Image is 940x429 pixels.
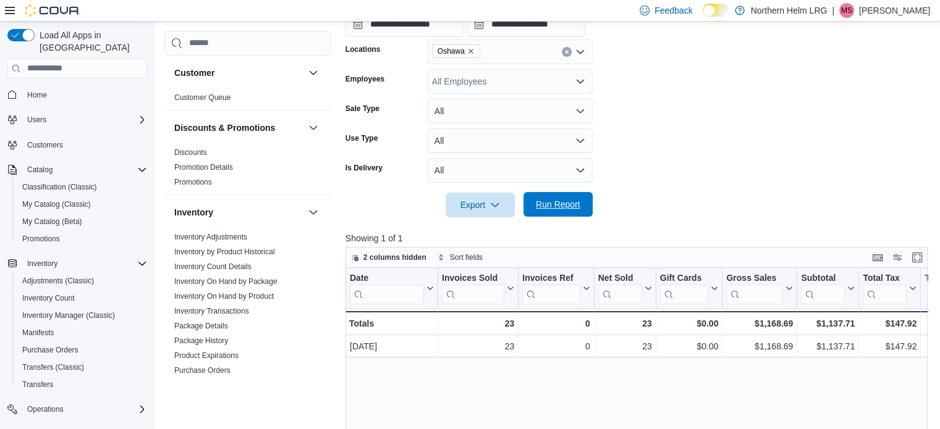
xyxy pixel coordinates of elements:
button: Discounts & Promotions [174,122,303,134]
span: Users [22,112,147,127]
a: Purchase Orders [174,366,231,375]
button: Gross Sales [726,272,793,304]
button: My Catalog (Classic) [12,196,152,213]
a: Product Expirations [174,351,239,360]
span: Inventory Count [17,291,147,306]
span: Promotion Details [174,162,233,172]
div: Invoices Ref [522,272,580,284]
p: Showing 1 of 1 [345,232,934,244]
button: Inventory Manager (Classic) [12,307,152,324]
a: Inventory by Product Historical [174,248,275,256]
span: Purchase Orders [22,345,78,355]
span: My Catalog (Classic) [22,199,91,209]
span: Run Report [536,198,580,210]
span: Purchase Orders [174,365,231,375]
div: 23 [442,339,514,354]
button: Adjustments (Classic) [12,272,152,289]
span: Oshawa [432,44,480,58]
button: All [427,158,593,183]
button: All [427,128,593,153]
span: Transfers (Classic) [22,362,84,372]
div: Invoices Ref [522,272,580,304]
span: MS [841,3,852,18]
span: Catalog [22,162,147,177]
button: Export [446,193,515,217]
span: Promotions [22,234,60,244]
button: Display options [890,250,905,265]
span: Customer Queue [174,93,231,102]
button: Sort fields [433,250,488,265]
label: Is Delivery [345,163,383,173]
span: 2 columns hidden [363,252,426,262]
button: 2 columns hidden [346,250,431,265]
div: 0 [522,339,590,354]
img: Cova [25,4,80,17]
button: Inventory [174,206,303,219]
a: Customer Queue [174,93,231,102]
div: $1,137.71 [801,339,855,354]
div: Total Tax [863,272,907,304]
div: Customer [164,90,331,110]
span: Home [22,87,147,102]
span: Inventory by Product Historical [174,247,275,257]
label: Sale Type [345,104,379,114]
button: Classification (Classic) [12,178,152,196]
div: $1,137.71 [801,316,855,331]
a: Inventory Transactions [174,307,249,315]
button: My Catalog (Beta) [12,213,152,230]
span: Package Details [174,321,228,331]
span: Inventory [22,256,147,271]
div: $1,168.69 [726,339,793,354]
div: 23 [598,339,652,354]
button: Transfers (Classic) [12,359,152,376]
span: Transfers [17,377,147,392]
h3: Discounts & Promotions [174,122,275,134]
span: My Catalog (Beta) [17,214,147,229]
button: Promotions [12,230,152,248]
a: Promotion Details [174,163,233,172]
a: Customers [22,138,68,152]
button: Invoices Sold [442,272,514,304]
button: Customer [306,65,321,80]
button: Users [2,111,152,128]
button: Net Sold [598,272,651,304]
span: Promotions [17,231,147,246]
button: Open list of options [575,77,585,86]
button: Enter fullscreen [910,250,925,265]
a: Adjustments (Classic) [17,273,99,288]
span: Adjustments (Classic) [22,276,94,286]
button: Inventory [2,255,152,272]
a: Package History [174,336,228,345]
span: Promotions [174,177,212,187]
button: Subtotal [801,272,855,304]
button: Keyboard shortcuts [870,250,885,265]
button: Invoices Ref [522,272,590,304]
a: Inventory On Hand by Product [174,292,274,301]
div: $147.92 [863,316,917,331]
span: Classification (Classic) [17,180,147,194]
div: $0.00 [660,339,719,354]
span: Adjustments (Classic) [17,273,147,288]
div: Gross Sales [726,272,783,304]
span: Package History [174,336,228,346]
span: Purchase Orders [17,343,147,357]
button: Customer [174,67,303,79]
div: Discounts & Promotions [164,145,331,194]
button: Transfers [12,376,152,393]
a: Classification (Classic) [17,180,102,194]
span: Inventory Manager (Classic) [22,310,115,320]
div: Inventory [164,230,331,412]
div: Net Sold [598,272,641,304]
a: Transfers (Classic) [17,360,89,375]
span: Inventory Adjustments [174,232,247,242]
button: Inventory Count [12,289,152,307]
a: Inventory Manager (Classic) [17,308,120,323]
p: [PERSON_NAME] [859,3,930,18]
button: Clear input [562,47,572,57]
button: Total Tax [863,272,917,304]
span: Manifests [22,328,54,338]
div: $0.00 [659,316,718,331]
a: My Catalog (Beta) [17,214,87,229]
a: Package Details [174,322,228,330]
div: 23 [442,316,514,331]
